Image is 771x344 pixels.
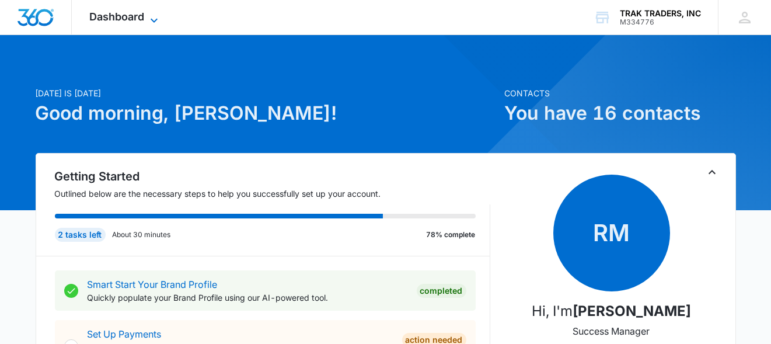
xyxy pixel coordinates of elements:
strong: [PERSON_NAME] [573,303,691,319]
div: 2 tasks left [55,228,106,242]
p: [DATE] is [DATE] [36,87,498,99]
span: RM [553,175,670,291]
span: Dashboard [89,11,144,23]
div: account name [620,9,701,18]
p: Contacts [505,87,736,99]
a: Smart Start Your Brand Profile [88,279,218,290]
div: Completed [417,284,466,298]
p: Outlined below are the necessary steps to help you successfully set up your account. [55,187,490,200]
p: 78% complete [427,230,476,240]
h1: Good morning, [PERSON_NAME]! [36,99,498,127]
p: Quickly populate your Brand Profile using our AI-powered tool. [88,291,407,304]
h1: You have 16 contacts [505,99,736,127]
button: Toggle Collapse [705,165,719,179]
div: account id [620,18,701,26]
a: Set Up Payments [88,328,162,340]
p: Success Manager [573,324,650,338]
h2: Getting Started [55,168,490,185]
p: About 30 minutes [113,230,171,240]
p: Hi, I'm [532,301,691,322]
